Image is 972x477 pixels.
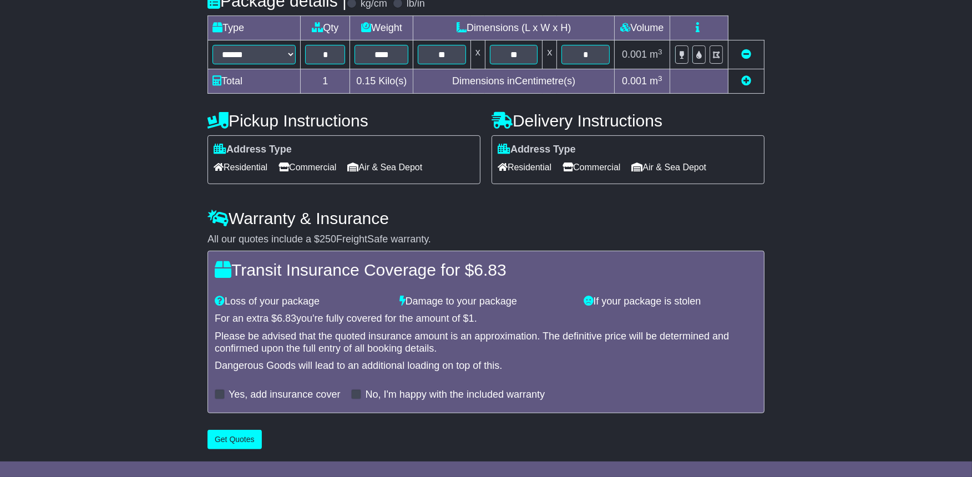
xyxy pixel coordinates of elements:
span: m [650,49,662,60]
td: x [543,40,557,69]
td: Volume [614,16,670,40]
label: Yes, add insurance cover [229,389,340,401]
div: All our quotes include a $ FreightSafe warranty. [207,234,765,246]
span: Air & Sea Depot [632,159,707,176]
div: If your package is stolen [578,296,763,308]
td: x [470,40,485,69]
div: For an extra $ you're fully covered for the amount of $ . [215,313,757,325]
td: Kilo(s) [350,69,413,94]
span: 6.83 [277,313,296,324]
td: 1 [301,69,350,94]
span: Residential [214,159,267,176]
span: Residential [498,159,551,176]
h4: Delivery Instructions [492,111,765,130]
span: 250 [320,234,336,245]
a: Remove this item [741,49,751,60]
span: Air & Sea Depot [348,159,423,176]
div: Loss of your package [209,296,394,308]
label: Address Type [214,144,292,156]
label: No, I'm happy with the included warranty [365,389,545,401]
td: Total [208,69,301,94]
div: Please be advised that the quoted insurance amount is an approximation. The definitive price will... [215,331,757,354]
button: Get Quotes [207,430,262,449]
td: Dimensions in Centimetre(s) [413,69,615,94]
div: Damage to your package [394,296,579,308]
span: Commercial [279,159,336,176]
div: Dangerous Goods will lead to an additional loading on top of this. [215,360,757,372]
span: Commercial [563,159,620,176]
span: m [650,75,662,87]
span: 0.001 [622,49,647,60]
label: Address Type [498,144,576,156]
span: 0.15 [356,75,376,87]
sup: 3 [658,74,662,83]
span: 6.83 [474,261,506,279]
h4: Pickup Instructions [207,111,480,130]
td: Dimensions (L x W x H) [413,16,615,40]
span: 1 [469,313,474,324]
a: Add new item [741,75,751,87]
td: Type [208,16,301,40]
sup: 3 [658,48,662,56]
h4: Transit Insurance Coverage for $ [215,261,757,279]
h4: Warranty & Insurance [207,209,765,227]
td: Qty [301,16,350,40]
td: Weight [350,16,413,40]
span: 0.001 [622,75,647,87]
